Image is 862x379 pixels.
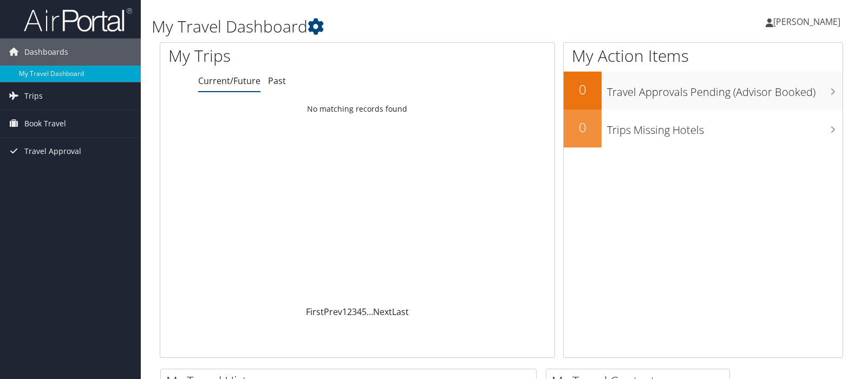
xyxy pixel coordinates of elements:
[347,306,352,318] a: 2
[607,79,843,100] h3: Travel Approvals Pending (Advisor Booked)
[152,15,618,38] h1: My Travel Dashboard
[24,110,66,137] span: Book Travel
[564,72,843,110] a: 0Travel Approvals Pending (Advisor Booked)
[168,44,382,67] h1: My Trips
[367,306,373,318] span: …
[352,306,357,318] a: 3
[24,138,81,165] span: Travel Approval
[564,44,843,67] h1: My Action Items
[160,99,554,119] td: No matching records found
[392,306,409,318] a: Last
[766,5,851,38] a: [PERSON_NAME]
[564,118,602,137] h2: 0
[24,38,68,66] span: Dashboards
[564,110,843,147] a: 0Trips Missing Hotels
[268,75,286,87] a: Past
[324,306,342,318] a: Prev
[564,80,602,99] h2: 0
[607,117,843,138] h3: Trips Missing Hotels
[198,75,260,87] a: Current/Future
[306,306,324,318] a: First
[773,16,840,28] span: [PERSON_NAME]
[357,306,362,318] a: 4
[24,82,43,110] span: Trips
[342,306,347,318] a: 1
[24,7,132,33] img: airportal-logo.png
[373,306,392,318] a: Next
[362,306,367,318] a: 5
